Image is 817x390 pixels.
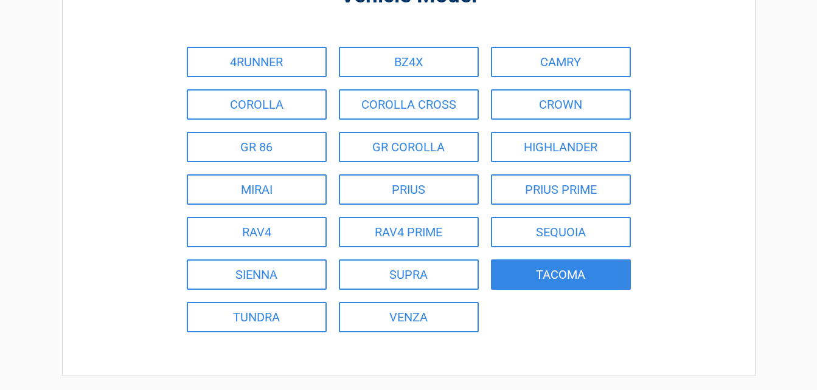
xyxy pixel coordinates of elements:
[187,89,327,120] a: COROLLA
[339,132,479,162] a: GR COROLLA
[187,217,327,247] a: RAV4
[491,217,631,247] a: SEQUOIA
[187,47,327,77] a: 4RUNNER
[187,302,327,332] a: TUNDRA
[339,47,479,77] a: BZ4X
[491,259,631,290] a: TACOMA
[339,89,479,120] a: COROLLA CROSS
[491,132,631,162] a: HIGHLANDER
[339,259,479,290] a: SUPRA
[491,89,631,120] a: CROWN
[339,174,479,205] a: PRIUS
[491,47,631,77] a: CAMRY
[187,132,327,162] a: GR 86
[187,174,327,205] a: MIRAI
[187,259,327,290] a: SIENNA
[491,174,631,205] a: PRIUS PRIME
[339,302,479,332] a: VENZA
[339,217,479,247] a: RAV4 PRIME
